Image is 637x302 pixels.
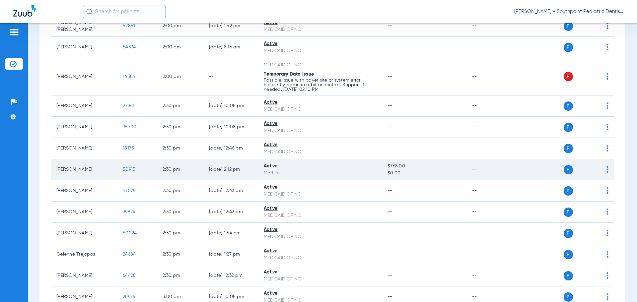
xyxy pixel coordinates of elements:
span: 64428 [123,273,136,278]
img: group-dot-blue.svg [606,187,608,194]
div: Active [264,269,377,276]
div: Active [264,40,377,47]
img: x.svg [592,209,598,215]
div: Active [264,184,377,191]
td: -- [467,58,512,95]
td: [DATE] 1:52 PM [204,16,258,37]
div: MetLife [264,170,377,177]
iframe: Chat Widget [604,270,637,302]
img: x.svg [592,44,598,50]
td: 2:30 PM [157,244,204,265]
span: -- [388,188,392,193]
td: [PERSON_NAME] [51,138,117,159]
div: Active [264,226,377,233]
img: group-dot-blue.svg [606,73,608,80]
span: -- [388,210,392,214]
div: MEDICAID OF NC [264,26,377,33]
td: 2:30 PM [157,117,204,138]
td: [PERSON_NAME] [51,95,117,117]
img: x.svg [592,23,598,29]
td: -- [467,16,512,37]
td: 2:00 PM [157,58,204,95]
span: -- [388,231,392,235]
span: 52851 [123,24,135,28]
img: x.svg [592,166,598,173]
td: [PERSON_NAME] [51,159,117,180]
span: P [564,123,573,132]
td: [DATE] 2:12 PM [204,159,258,180]
div: MEDICAID OF NC [264,212,377,219]
td: 2:00 PM [157,37,204,58]
td: -- [467,265,512,286]
td: 2:30 PM [157,95,204,117]
span: $0.00 [388,170,461,177]
span: P [564,208,573,217]
td: [DATE] 12:43 PM [204,202,258,223]
img: hamburger-icon [9,28,19,36]
img: group-dot-blue.svg [606,23,608,29]
td: [DATE] 10:08 PM [204,95,258,117]
div: MEDICAID OF NC [264,255,377,262]
span: P [564,72,573,81]
img: x.svg [592,102,598,109]
span: -- [388,24,392,28]
span: P [564,22,573,31]
td: 2:30 PM [157,138,204,159]
div: MEDICAID OF NC [264,233,377,240]
td: Gelenne Trejopaz [51,244,117,265]
span: [PERSON_NAME] - Southpoint Pediatric Dentistry [514,8,624,15]
div: MEDICAID OF NC [264,62,377,69]
span: 24684 [123,252,136,257]
td: [DATE] 1:54 PM [204,223,258,244]
span: P [564,186,573,196]
td: [DATE] 8:16 AM [204,37,258,58]
div: MEDICAID OF NC [264,191,377,198]
img: x.svg [592,272,598,279]
td: -- [467,244,512,265]
span: 39824 [123,210,135,214]
td: -- [467,37,512,58]
img: x.svg [592,293,598,300]
img: group-dot-blue.svg [606,102,608,109]
span: 27341 [123,103,134,108]
img: Search Icon [86,9,92,15]
td: [PERSON_NAME] [51,265,117,286]
span: -- [388,74,392,79]
td: [PERSON_NAME] [51,223,117,244]
td: 2:30 PM [157,180,204,202]
td: [PERSON_NAME] [PERSON_NAME] [51,16,117,37]
span: -- [388,125,392,129]
img: group-dot-blue.svg [606,145,608,151]
div: MEDICAID OF NC [264,276,377,283]
img: x.svg [592,124,598,130]
p: Possible issue with payer site or system error. Please try again in a bit or contact Support if n... [264,78,377,92]
span: -- [388,294,392,299]
span: P [564,101,573,111]
img: x.svg [592,73,598,80]
span: -- [388,273,392,278]
td: 2:30 PM [157,202,204,223]
img: x.svg [592,230,598,236]
div: MEDICAID OF NC [264,47,377,54]
td: 2:30 PM [157,223,204,244]
span: P [564,271,573,280]
td: [DATE] 12:32 PM [204,265,258,286]
td: 2:30 PM [157,265,204,286]
div: Active [264,120,377,127]
img: group-dot-blue.svg [606,209,608,215]
img: x.svg [592,251,598,258]
td: -- [204,58,258,95]
div: Active [264,248,377,255]
img: group-dot-blue.svg [606,44,608,50]
span: 35700 [123,125,136,129]
span: P [564,250,573,259]
td: -- [467,138,512,159]
td: [PERSON_NAME] [51,37,117,58]
span: P [564,292,573,302]
img: group-dot-blue.svg [606,230,608,236]
span: 47579 [123,188,135,193]
span: $768.00 [388,163,461,170]
span: -- [388,252,392,257]
td: [PERSON_NAME] [51,117,117,138]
